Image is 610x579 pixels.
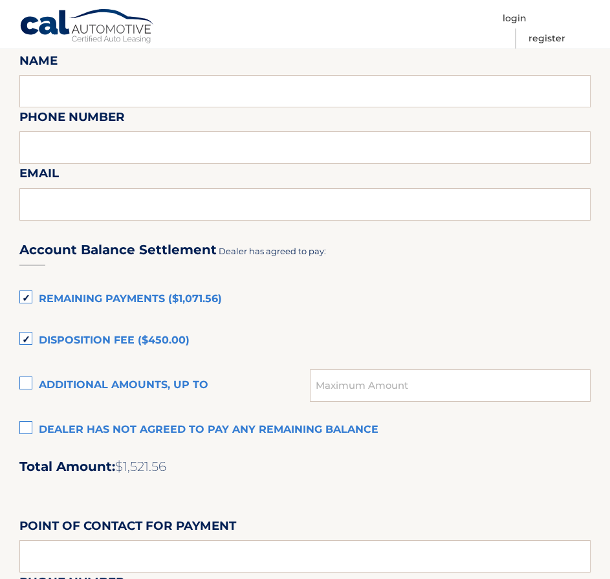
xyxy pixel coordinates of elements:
[503,8,527,28] a: Login
[19,51,58,75] label: Name
[19,242,217,258] h3: Account Balance Settlement
[19,373,310,399] label: Additional amounts, up to
[19,516,236,540] label: Point of Contact for Payment
[528,28,565,49] a: Register
[19,164,59,188] label: Email
[19,417,591,443] label: Dealer has not agreed to pay any remaining balance
[19,107,125,131] label: Phone Number
[19,287,591,312] label: Remaining Payments ($1,071.56)
[115,459,166,474] span: $1,521.56
[219,246,326,256] span: Dealer has agreed to pay:
[19,8,155,46] a: Cal Automotive
[19,328,591,354] label: Disposition Fee ($450.00)
[19,459,591,475] h2: Total Amount:
[310,369,591,402] input: Maximum Amount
